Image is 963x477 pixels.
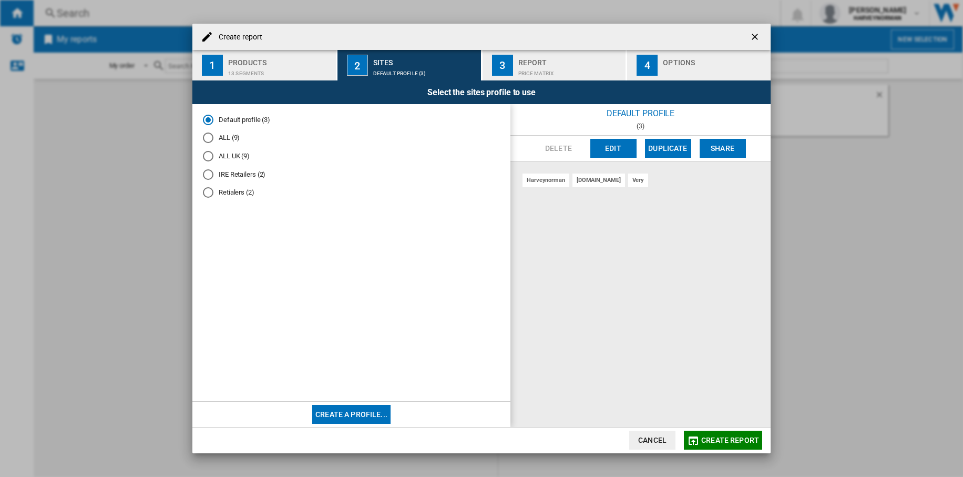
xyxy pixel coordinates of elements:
[373,54,477,65] div: Sites
[572,174,625,187] div: [DOMAIN_NAME]
[203,169,500,179] md-radio-button: IRE Retailers (2)
[518,65,622,76] div: Price Matrix
[373,65,477,76] div: Default profile (3)
[213,32,262,43] h4: Create report
[202,55,223,76] div: 1
[228,65,332,76] div: 13 segments
[203,188,500,198] md-radio-button: Retialers (2)
[510,123,771,130] div: (3)
[483,50,627,80] button: 3 Report Price Matrix
[629,431,675,450] button: Cancel
[536,139,582,158] button: Delete
[510,104,771,123] div: Default profile
[663,54,766,65] div: Options
[228,54,332,65] div: Products
[637,55,658,76] div: 4
[745,26,766,47] button: getI18NText('BUTTONS.CLOSE_DIALOG')
[700,139,746,158] button: Share
[347,55,368,76] div: 2
[203,115,500,125] md-radio-button: Default profile (3)
[518,54,622,65] div: Report
[337,50,482,80] button: 2 Sites Default profile (3)
[645,139,691,158] button: Duplicate
[312,405,391,424] button: Create a profile...
[628,174,649,187] div: very
[701,436,759,444] span: Create report
[203,133,500,143] md-radio-button: ALL (9)
[627,50,771,80] button: 4 Options
[590,139,637,158] button: Edit
[684,431,762,450] button: Create report
[192,80,771,104] div: Select the sites profile to use
[750,32,762,44] ng-md-icon: getI18NText('BUTTONS.CLOSE_DIALOG')
[523,174,569,187] div: harveynorman
[203,151,500,161] md-radio-button: ALL UK (9)
[492,55,513,76] div: 3
[192,50,337,80] button: 1 Products 13 segments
